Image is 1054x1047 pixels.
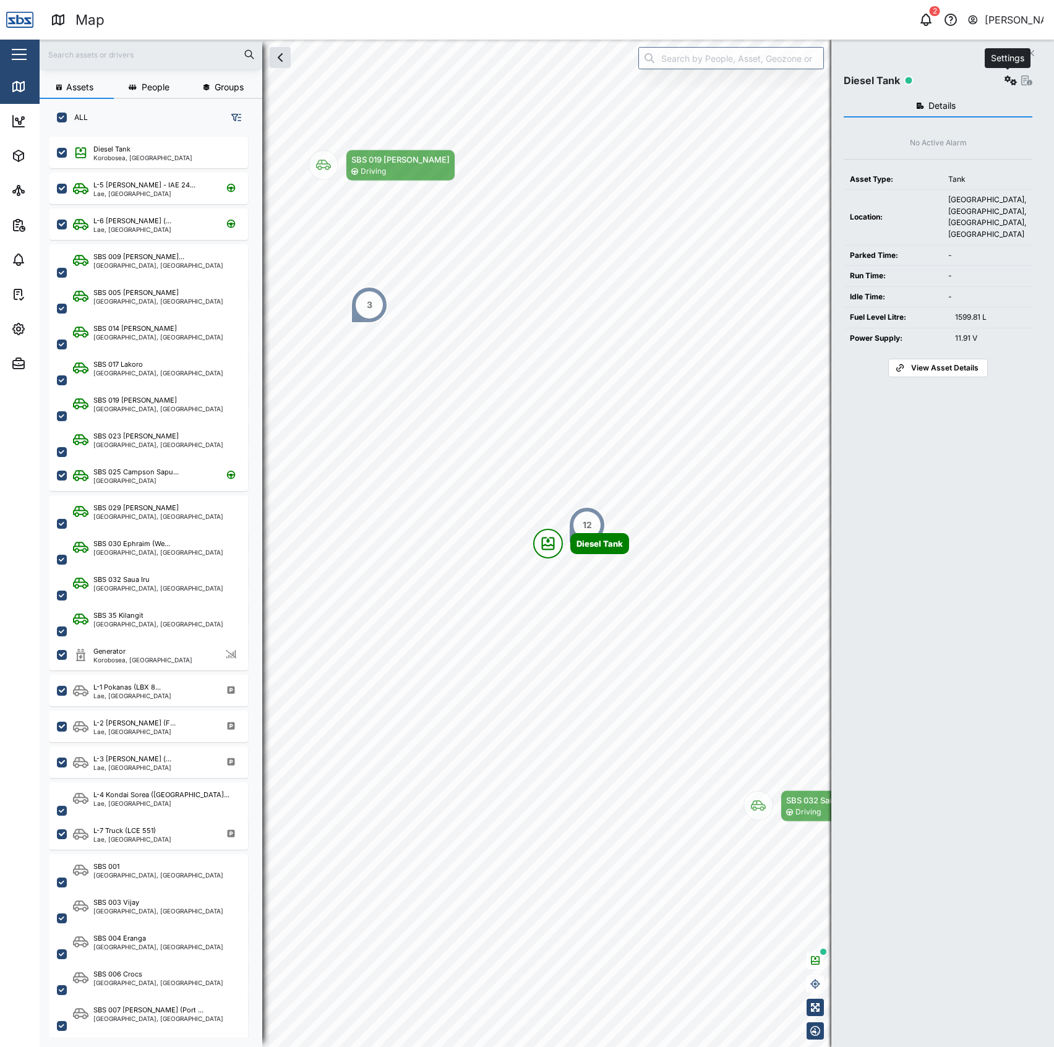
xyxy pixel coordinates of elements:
[948,250,1026,262] div: -
[850,333,943,344] div: Power Supply:
[948,194,1026,240] div: [GEOGRAPHIC_DATA], [GEOGRAPHIC_DATA], [GEOGRAPHIC_DATA], [GEOGRAPHIC_DATA]
[850,312,943,323] div: Fuel Level Litre:
[32,322,76,336] div: Settings
[93,861,119,872] div: SBS 001
[6,6,33,33] img: Main Logo
[850,270,936,282] div: Run Time:
[955,333,1026,344] div: 11.91 V
[93,1005,204,1015] div: SBS 007 [PERSON_NAME] (Port ...
[533,529,629,558] div: Map marker
[948,291,1026,303] div: -
[93,1015,223,1022] div: [GEOGRAPHIC_DATA], [GEOGRAPHIC_DATA]
[93,359,143,370] div: SBS 017 Lakoro
[93,477,179,484] div: [GEOGRAPHIC_DATA]
[32,80,60,93] div: Map
[361,166,386,177] div: Driving
[351,286,388,323] div: Map marker
[795,806,821,818] div: Driving
[743,790,857,822] div: Map marker
[93,836,171,842] div: Lae, [GEOGRAPHIC_DATA]
[93,549,223,555] div: [GEOGRAPHIC_DATA], [GEOGRAPHIC_DATA]
[850,291,936,303] div: Idle Time:
[32,218,74,232] div: Reports
[93,764,171,771] div: Lae, [GEOGRAPHIC_DATA]
[49,132,262,1037] div: grid
[32,357,69,370] div: Admin
[955,312,1026,323] div: 1599.81 L
[32,288,66,301] div: Tasks
[93,370,223,376] div: [GEOGRAPHIC_DATA], [GEOGRAPHIC_DATA]
[142,83,169,92] span: People
[215,83,244,92] span: Groups
[93,897,139,908] div: SBS 003 Vijay
[309,150,455,181] div: Map marker
[93,790,229,800] div: L-4 Kondai Sorea ([GEOGRAPHIC_DATA]...
[844,73,900,88] div: Diesel Tank
[93,180,195,190] div: L-5 [PERSON_NAME] - IAE 24...
[638,47,824,69] input: Search by People, Asset, Geozone or Place
[576,537,623,550] div: Diesel Tank
[40,40,1054,1047] canvas: Map
[93,657,192,663] div: Korobosea, [GEOGRAPHIC_DATA]
[93,503,179,513] div: SBS 029 [PERSON_NAME]
[93,646,126,657] div: Generator
[93,729,176,735] div: Lae, [GEOGRAPHIC_DATA]
[850,250,936,262] div: Parked Time:
[948,174,1026,186] div: Tank
[985,12,1044,28] div: [PERSON_NAME]
[948,270,1026,282] div: -
[93,288,179,298] div: SBS 005 [PERSON_NAME]
[93,144,131,155] div: Diesel Tank
[93,969,142,980] div: SBS 006 Crocs
[93,406,223,412] div: [GEOGRAPHIC_DATA], [GEOGRAPHIC_DATA]
[928,101,956,110] span: Details
[568,506,606,544] div: Map marker
[75,9,105,31] div: Map
[911,359,979,377] span: View Asset Details
[93,980,223,986] div: [GEOGRAPHIC_DATA], [GEOGRAPHIC_DATA]
[93,155,192,161] div: Korobosea, [GEOGRAPHIC_DATA]
[910,137,967,149] div: No Active Alarm
[67,113,88,122] label: ALL
[93,539,170,549] div: SBS 030 Ephraim (We...
[93,262,223,268] div: [GEOGRAPHIC_DATA], [GEOGRAPHIC_DATA]
[967,11,1044,28] button: [PERSON_NAME]
[93,467,179,477] div: SBS 025 Campson Sapu...
[786,794,851,806] div: SBS 032 Saua Iru
[93,190,195,197] div: Lae, [GEOGRAPHIC_DATA]
[93,621,223,627] div: [GEOGRAPHIC_DATA], [GEOGRAPHIC_DATA]
[93,610,144,621] div: SBS 35 Kilangit
[351,153,450,166] div: SBS 019 [PERSON_NAME]
[583,518,592,532] div: 12
[32,253,71,267] div: Alarms
[93,718,176,729] div: L-2 [PERSON_NAME] (F...
[850,212,936,223] div: Location:
[93,395,177,406] div: SBS 019 [PERSON_NAME]
[93,334,223,340] div: [GEOGRAPHIC_DATA], [GEOGRAPHIC_DATA]
[93,226,171,233] div: Lae, [GEOGRAPHIC_DATA]
[930,6,940,16] div: 2
[93,431,179,442] div: SBS 023 [PERSON_NAME]
[93,826,156,836] div: L-7 Truck (LCE 551)
[93,800,229,806] div: Lae, [GEOGRAPHIC_DATA]
[93,298,223,304] div: [GEOGRAPHIC_DATA], [GEOGRAPHIC_DATA]
[32,114,88,128] div: Dashboard
[93,682,161,693] div: L-1 Pokanas (LBX 8...
[93,908,223,914] div: [GEOGRAPHIC_DATA], [GEOGRAPHIC_DATA]
[93,216,171,226] div: L-6 [PERSON_NAME] (...
[93,252,184,262] div: SBS 009 [PERSON_NAME]...
[367,298,372,312] div: 3
[93,585,223,591] div: [GEOGRAPHIC_DATA], [GEOGRAPHIC_DATA]
[32,149,71,163] div: Assets
[93,944,223,950] div: [GEOGRAPHIC_DATA], [GEOGRAPHIC_DATA]
[93,933,146,944] div: SBS 004 Eranga
[93,693,171,699] div: Lae, [GEOGRAPHIC_DATA]
[850,174,936,186] div: Asset Type:
[888,359,987,377] a: View Asset Details
[93,442,223,448] div: [GEOGRAPHIC_DATA], [GEOGRAPHIC_DATA]
[66,83,93,92] span: Assets
[93,575,150,585] div: SBS 032 Saua Iru
[32,184,62,197] div: Sites
[47,45,255,64] input: Search assets or drivers
[93,872,223,878] div: [GEOGRAPHIC_DATA], [GEOGRAPHIC_DATA]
